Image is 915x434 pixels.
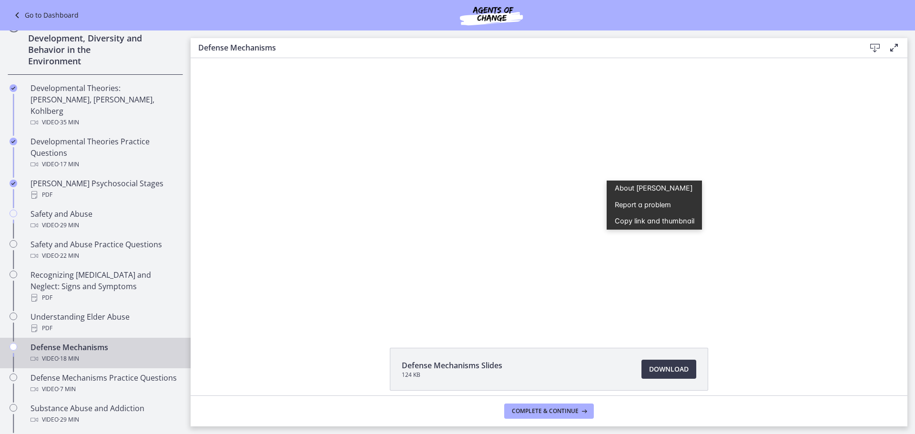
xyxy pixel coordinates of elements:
[11,10,79,21] a: Go to Dashboard
[59,117,79,128] span: · 35 min
[10,138,17,145] i: Completed
[30,372,179,395] div: Defense Mechanisms Practice Questions
[30,117,179,128] div: Video
[30,311,179,334] div: Understanding Elder Abuse
[30,82,179,128] div: Developmental Theories: [PERSON_NAME], [PERSON_NAME], Kohlberg
[416,155,511,172] button: Copy link and thumbnail
[649,363,689,375] span: Download
[30,159,179,170] div: Video
[30,342,179,364] div: Defense Mechanisms
[30,269,179,303] div: Recognizing [MEDICAL_DATA] and Neglect: Signs and Symptoms
[191,58,907,326] iframe: Video Lesson
[30,189,179,201] div: PDF
[402,371,502,379] span: 124 KB
[30,292,179,303] div: PDF
[30,220,179,231] div: Video
[30,250,179,262] div: Video
[28,21,144,67] h2: Unit 1: Human Development, Diversity and Behavior in the Environment
[198,42,850,53] h3: Defense Mechanisms
[30,239,179,262] div: Safety and Abuse Practice Questions
[59,250,79,262] span: · 22 min
[402,360,502,371] span: Defense Mechanisms Slides
[59,159,79,170] span: · 17 min
[416,122,511,139] a: About [PERSON_NAME]
[504,404,594,419] button: Complete & continue
[30,353,179,364] div: Video
[59,353,79,364] span: · 18 min
[59,220,79,231] span: · 29 min
[641,360,696,379] a: Download
[30,403,179,425] div: Substance Abuse and Addiction
[30,136,179,170] div: Developmental Theories Practice Questions
[59,384,76,395] span: · 7 min
[30,208,179,231] div: Safety and Abuse
[10,180,17,187] i: Completed
[416,139,511,155] button: Report a problem
[434,4,549,27] img: Agents of Change
[512,407,579,415] span: Complete & continue
[30,384,179,395] div: Video
[10,84,17,92] i: Completed
[30,323,179,334] div: PDF
[30,178,179,201] div: [PERSON_NAME] Psychosocial Stages
[59,414,79,425] span: · 29 min
[30,414,179,425] div: Video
